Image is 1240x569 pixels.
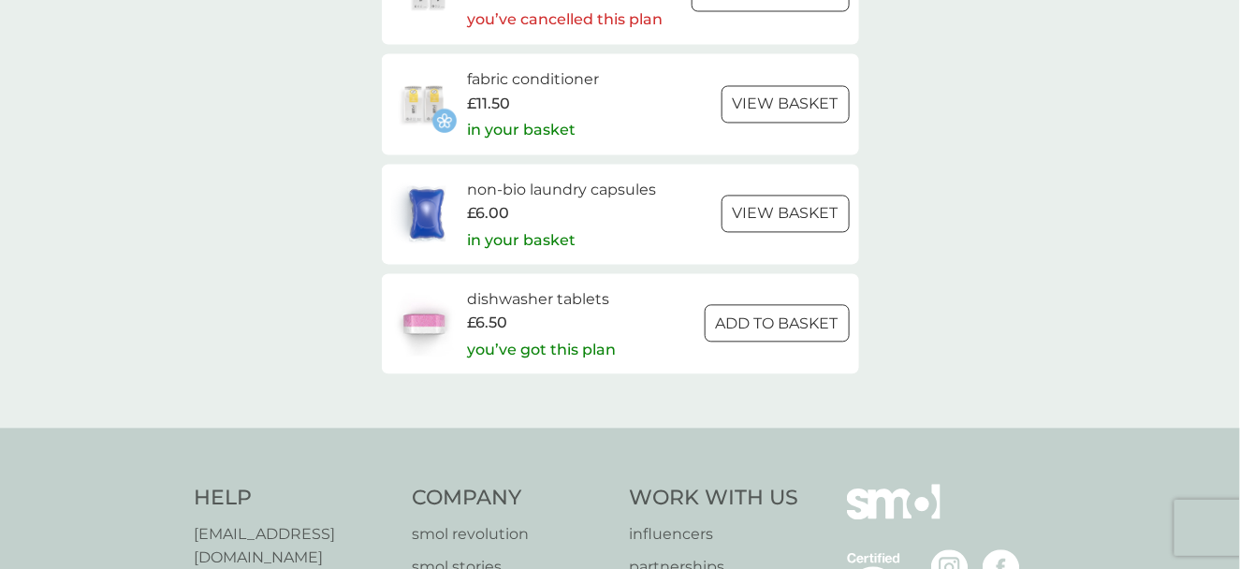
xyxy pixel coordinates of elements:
[733,93,839,117] p: view basket
[412,523,611,547] a: smol revolution
[716,313,839,337] p: ADD TO BASKET
[722,86,850,124] button: view basket
[391,291,457,357] img: dishwasher tablets
[412,485,611,514] h4: Company
[468,7,664,32] p: you’ve cancelled this plan
[722,196,850,233] button: view basket
[847,485,941,548] img: smol
[467,229,576,254] p: in your basket
[467,68,599,93] h6: fabric conditioner
[733,202,839,226] p: view basket
[467,288,616,313] h6: dishwasher tablets
[630,523,799,547] a: influencers
[467,93,510,117] span: £11.50
[467,202,509,226] span: £6.00
[705,305,850,343] button: ADD TO BASKET
[630,485,799,514] h4: Work With Us
[195,485,394,514] h4: Help
[391,72,457,138] img: fabric conditioner
[467,179,656,203] h6: non-bio laundry capsules
[467,312,507,336] span: £6.50
[391,182,462,247] img: non-bio laundry capsules
[467,119,576,143] p: in your basket
[467,339,616,363] p: you’ve got this plan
